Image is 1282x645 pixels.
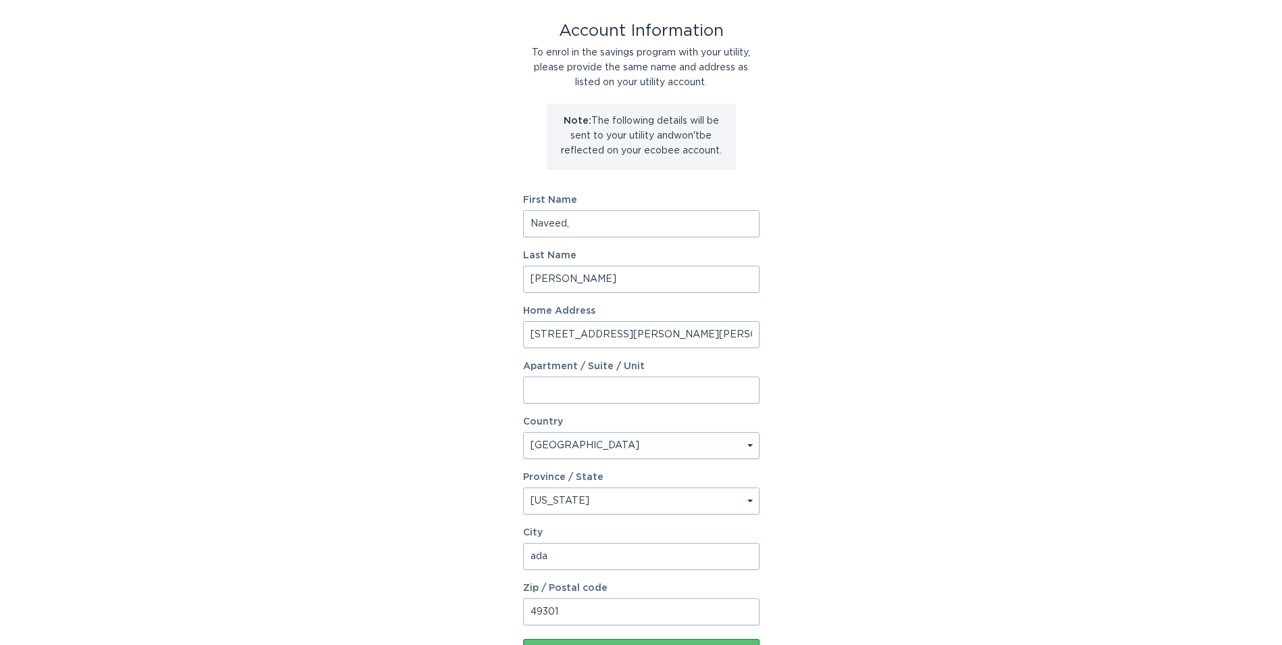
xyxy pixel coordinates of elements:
label: Country [523,417,563,427]
div: Account Information [523,24,760,39]
p: The following details will be sent to your utility and won't be reflected on your ecobee account. [557,114,726,158]
label: First Name [523,195,760,205]
label: Province / State [523,473,603,482]
label: Last Name [523,251,760,260]
strong: Note: [564,116,591,126]
label: Apartment / Suite / Unit [523,362,760,371]
label: Home Address [523,306,760,316]
div: To enrol in the savings program with your utility, please provide the same name and address as li... [523,45,760,90]
label: City [523,528,760,537]
label: Zip / Postal code [523,583,760,593]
